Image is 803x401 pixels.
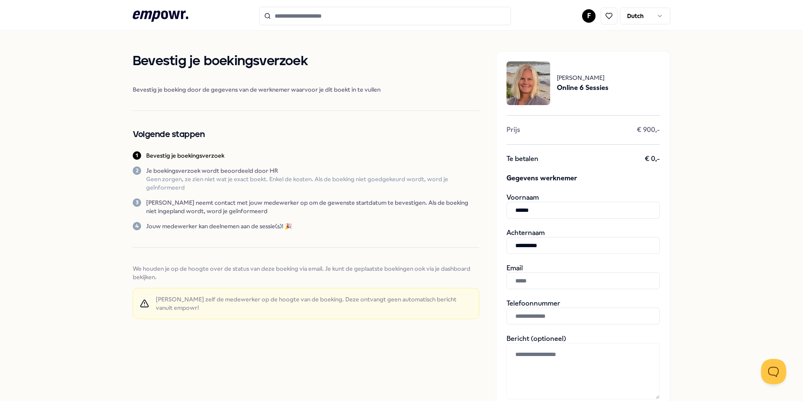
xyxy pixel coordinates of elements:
[133,128,479,141] h2: Volgende stappen
[506,299,660,324] div: Telefoonnummer
[133,264,479,281] span: We houden je op de hoogte over de status van deze boeking via email. Je kunt de geplaatste boekin...
[557,73,609,82] span: [PERSON_NAME]
[582,9,596,23] button: F
[506,61,550,105] img: package image
[506,229,660,254] div: Achternaam
[133,151,141,160] div: 1
[133,51,479,72] h1: Bevestig je boekingsverzoek
[557,82,609,93] span: Online 6 Sessies
[146,175,479,192] p: Geen zorgen, ze zien niet wat je exact boekt. Enkel de kosten. Als de boeking niet goedgekeurd wo...
[133,222,141,230] div: 4
[146,222,292,230] p: Jouw medewerker kan deelnemen aan de sessie(s)! 🎉
[146,198,479,215] p: [PERSON_NAME] neemt contact met jouw medewerker op om de gewenste startdatum te bevestigen. Als d...
[133,166,141,175] div: 2
[506,126,520,134] span: Prijs
[506,155,538,163] span: Te betalen
[761,359,786,384] iframe: Help Scout Beacon - Open
[146,151,224,160] p: Bevestig je boekingsverzoek
[133,85,479,94] span: Bevestig je boeking door de gegevens van de werknemer waarvoor je dit boekt in te vullen
[133,198,141,207] div: 3
[645,155,660,163] span: € 0,-
[506,193,660,219] div: Voornaam
[146,166,479,175] p: Je boekingsverzoek wordt beoordeeld door HR
[637,126,660,134] span: € 900,-
[259,7,511,25] input: Search for products, categories or subcategories
[506,264,660,289] div: Email
[506,173,660,183] span: Gegevens werknemer
[156,295,472,312] span: [PERSON_NAME] zelf de medewerker op de hoogte van de boeking. Deze ontvangt geen automatisch beri...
